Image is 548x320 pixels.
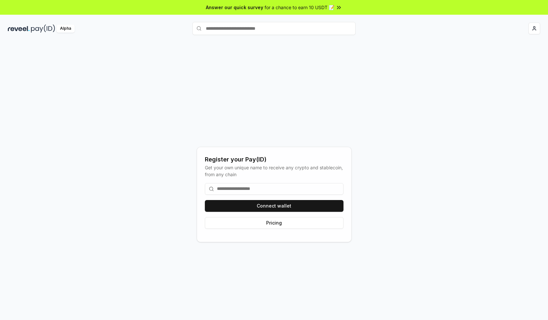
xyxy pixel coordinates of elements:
[265,4,334,11] span: for a chance to earn 10 USDT 📝
[31,25,55,33] img: pay_id
[56,25,75,33] div: Alpha
[205,200,343,212] button: Connect wallet
[205,217,343,229] button: Pricing
[206,4,263,11] span: Answer our quick survey
[205,164,343,178] div: Get your own unique name to receive any crypto and stablecoin, from any chain
[8,25,30,33] img: reveel_dark
[205,155,343,164] div: Register your Pay(ID)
